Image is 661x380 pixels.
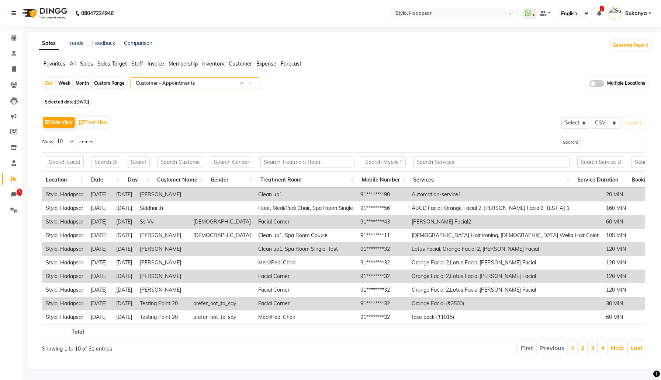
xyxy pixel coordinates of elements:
[602,215,657,229] td: 60 MIN
[87,229,113,242] td: [DATE]
[2,189,20,201] a: 3
[581,344,585,351] a: 2
[255,215,357,229] td: Facial Corner
[211,156,253,168] input: Search Gender
[136,270,190,283] td: [PERSON_NAME]
[79,120,84,125] img: pivot.png
[256,60,276,67] span: Expense
[255,270,357,283] td: Facial Corner
[240,80,246,87] span: Clear all
[611,344,624,351] a: Next
[255,201,357,215] td: Floor, Medi/Pedi Chair, Spa Room Single
[602,283,657,297] td: 120 MIN
[42,341,287,353] div: Showing 1 to 10 of 31 entries
[113,242,136,256] td: [DATE]
[113,188,136,201] td: [DATE]
[42,256,87,270] td: Stylo, Hadapsar
[136,188,190,201] td: [PERSON_NAME]
[581,136,645,147] input: Search:
[42,283,87,297] td: Stylo, Hadapsar
[190,297,255,310] td: prefer_not_to_say
[190,229,255,242] td: [DEMOGRAPHIC_DATA]
[74,78,91,88] div: Month
[607,80,645,87] span: Multiple Locations
[281,60,301,67] span: Forecast
[611,40,650,50] button: Generate Report
[81,3,114,24] b: 08047224946
[260,156,354,168] input: Search Treatment Room
[136,297,190,310] td: Testing Point 20
[255,242,357,256] td: Clean up1, Spa Room Single, Test
[75,99,89,105] span: [DATE]
[624,117,644,129] button: Export
[80,60,93,67] span: Sales
[136,310,190,324] td: Testing Point 20
[602,310,657,324] td: 60 MIN
[602,188,657,201] td: 20 MIN
[408,242,602,256] td: Lotus Facial, Orange Facial 2, [PERSON_NAME] Facial
[87,201,113,215] td: [DATE]
[625,10,647,17] span: Sukanya
[91,156,120,168] input: Search Date
[136,215,190,229] td: Ss Vv
[408,201,602,215] td: ABCD Facial, Orange Facial 2, [PERSON_NAME] Facial2, TEST AJ 1
[42,215,87,229] td: Stylo, Hadapsar
[92,40,115,46] a: Feedback
[124,40,152,46] a: Comparison
[56,78,72,88] div: Week
[43,97,91,106] span: Selected date:
[113,297,136,310] td: [DATE]
[169,60,198,67] span: Membership
[148,60,164,67] span: Invoice
[70,60,76,67] span: All
[87,172,124,188] th: Date: activate to sort column ascending
[87,283,113,297] td: [DATE]
[602,242,657,256] td: 120 MIN
[39,37,59,50] a: Sales
[409,172,574,188] th: Services: activate to sort column ascending
[131,60,143,67] span: Staff
[574,172,628,188] th: Service Duration: activate to sort column ascending
[92,78,127,88] div: Custom Range
[602,256,657,270] td: 120 MIN
[113,229,136,242] td: [DATE]
[87,188,113,201] td: [DATE]
[591,344,595,351] a: 3
[255,229,357,242] td: Clean up1, Spa Room Couple
[87,242,113,256] td: [DATE]
[42,242,87,256] td: Stylo, Hadapsar
[68,40,83,46] a: Trends
[42,201,87,215] td: Stylo, Hadapsar
[113,201,136,215] td: [DATE]
[597,10,601,17] a: 2
[77,117,110,128] button: Pivot View
[229,60,252,67] span: Customer
[577,156,624,168] input: Search Service Duration
[113,256,136,270] td: [DATE]
[408,215,602,229] td: [PERSON_NAME] Facial2
[563,136,645,147] label: Search:
[87,270,113,283] td: [DATE]
[53,136,79,147] select: Showentries
[255,283,357,297] td: Facial Corner
[571,344,575,351] a: 1
[609,7,622,20] img: Sukanya
[255,310,357,324] td: Medi/Pedi Chair
[113,310,136,324] td: [DATE]
[128,156,150,168] input: Search Day
[42,188,87,201] td: Stylo, Hadapsar
[190,215,255,229] td: [DEMOGRAPHIC_DATA]
[408,256,602,270] td: Orange Facial 2,Lotus Facial,[PERSON_NAME] Facial
[113,283,136,297] td: [DATE]
[46,156,84,168] input: Search Location
[207,172,256,188] th: Gender: activate to sort column ascending
[124,172,154,188] th: Day: activate to sort column ascending
[87,297,113,310] td: [DATE]
[42,229,87,242] td: Stylo, Hadapsar
[602,270,657,283] td: 120 MIN
[43,78,55,88] div: Day
[413,156,570,168] input: Search Services
[43,117,75,128] button: Table View
[255,256,357,270] td: Medi/Pedi Chair
[42,324,88,338] th: Total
